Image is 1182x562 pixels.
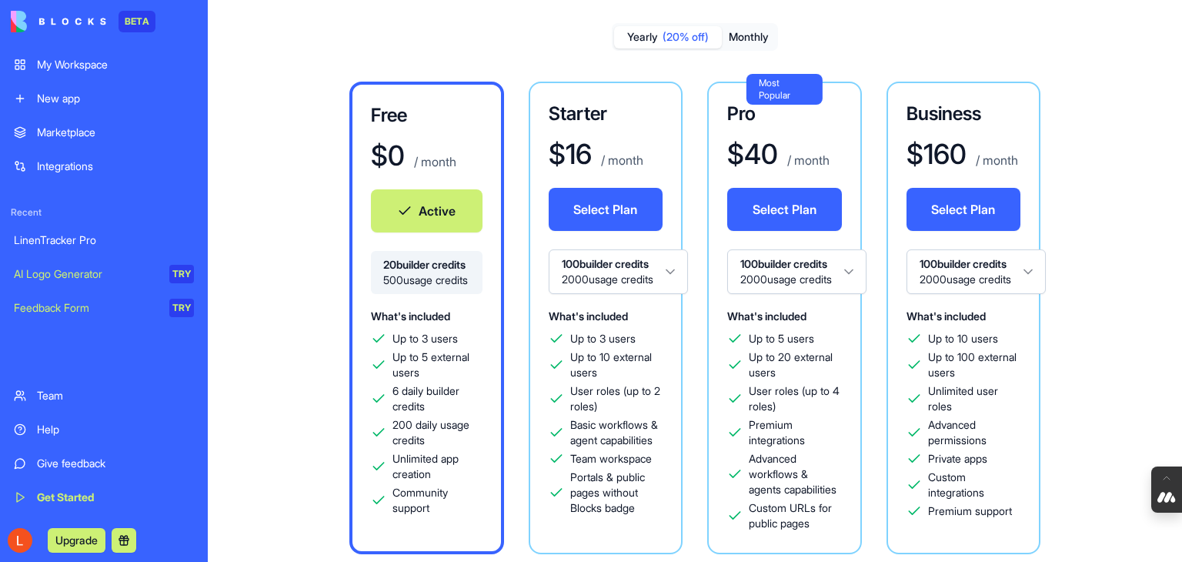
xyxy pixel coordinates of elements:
[907,139,967,169] h1: $ 160
[37,57,194,72] div: My Workspace
[371,189,482,232] button: Active
[598,151,643,169] p: / month
[614,26,722,49] button: Yearly
[37,422,194,437] div: Help
[749,350,842,380] span: Up to 20 external users
[5,414,203,445] a: Help
[907,188,1021,231] button: Select Plan
[371,103,482,128] h3: Free
[411,152,456,171] p: / month
[14,232,194,248] div: LinenTracker Pro
[48,528,105,553] button: Upgrade
[14,300,159,316] div: Feedback Form
[392,331,458,346] span: Up to 3 users
[169,299,194,317] div: TRY
[5,293,203,323] a: Feedback FormTRY
[907,309,986,323] span: What's included
[749,451,842,497] span: Advanced workflows & agents capabilities
[5,259,203,289] a: AI Logo GeneratorTRY
[392,417,482,448] span: 200 daily usage credits
[5,380,203,411] a: Team
[5,225,203,256] a: LinenTracker Pro
[11,11,155,32] a: BETA
[371,309,450,323] span: What's included
[973,151,1018,169] p: / month
[169,265,194,283] div: TRY
[907,102,1021,126] h3: Business
[570,383,663,414] span: User roles (up to 2 roles)
[37,91,194,106] div: New app
[5,49,203,80] a: My Workspace
[11,11,106,32] img: logo
[5,83,203,114] a: New app
[371,140,405,171] h1: $ 0
[727,139,778,169] h1: $ 40
[784,151,830,169] p: / month
[749,500,842,531] span: Custom URLs for public pages
[928,503,1012,519] span: Premium support
[570,417,663,448] span: Basic workflows & agent capabilities
[392,451,482,482] span: Unlimited app creation
[749,331,814,346] span: Up to 5 users
[14,266,159,282] div: AI Logo Generator
[392,383,482,414] span: 6 daily builder credits
[549,188,663,231] button: Select Plan
[727,309,806,323] span: What's included
[383,257,470,273] span: 20 builder credits
[37,159,194,174] div: Integrations
[37,456,194,471] div: Give feedback
[37,490,194,505] div: Get Started
[8,528,32,553] img: ACg8ocKZGcYcBs6TLwzPuZCem0UUh-0prBRy_reZFqPCGX7GbxdtGw=s96-c
[746,74,822,105] div: Most Popular
[5,117,203,148] a: Marketplace
[383,273,470,288] span: 500 usage credits
[749,417,842,448] span: Premium integrations
[928,451,987,467] span: Private apps
[663,29,709,45] span: (20% off)
[570,451,652,467] span: Team workspace
[928,350,1021,380] span: Up to 100 external users
[392,350,482,380] span: Up to 5 external users
[928,470,1021,500] span: Custom integrations
[749,383,842,414] span: User roles (up to 4 roles)
[549,139,592,169] h1: $ 16
[727,102,842,126] h3: Pro
[928,331,998,346] span: Up to 10 users
[549,102,663,126] h3: Starter
[727,188,842,231] button: Select Plan
[48,532,105,547] a: Upgrade
[549,309,628,323] span: What's included
[5,151,203,182] a: Integrations
[119,11,155,32] div: BETA
[5,206,203,219] span: Recent
[5,448,203,479] a: Give feedback
[570,350,663,380] span: Up to 10 external users
[37,125,194,140] div: Marketplace
[928,383,1021,414] span: Unlimited user roles
[37,388,194,403] div: Team
[722,26,776,49] button: Monthly
[570,470,663,516] span: Portals & public pages without Blocks badge
[5,482,203,513] a: Get Started
[570,331,636,346] span: Up to 3 users
[392,485,482,516] span: Community support
[928,417,1021,448] span: Advanced permissions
